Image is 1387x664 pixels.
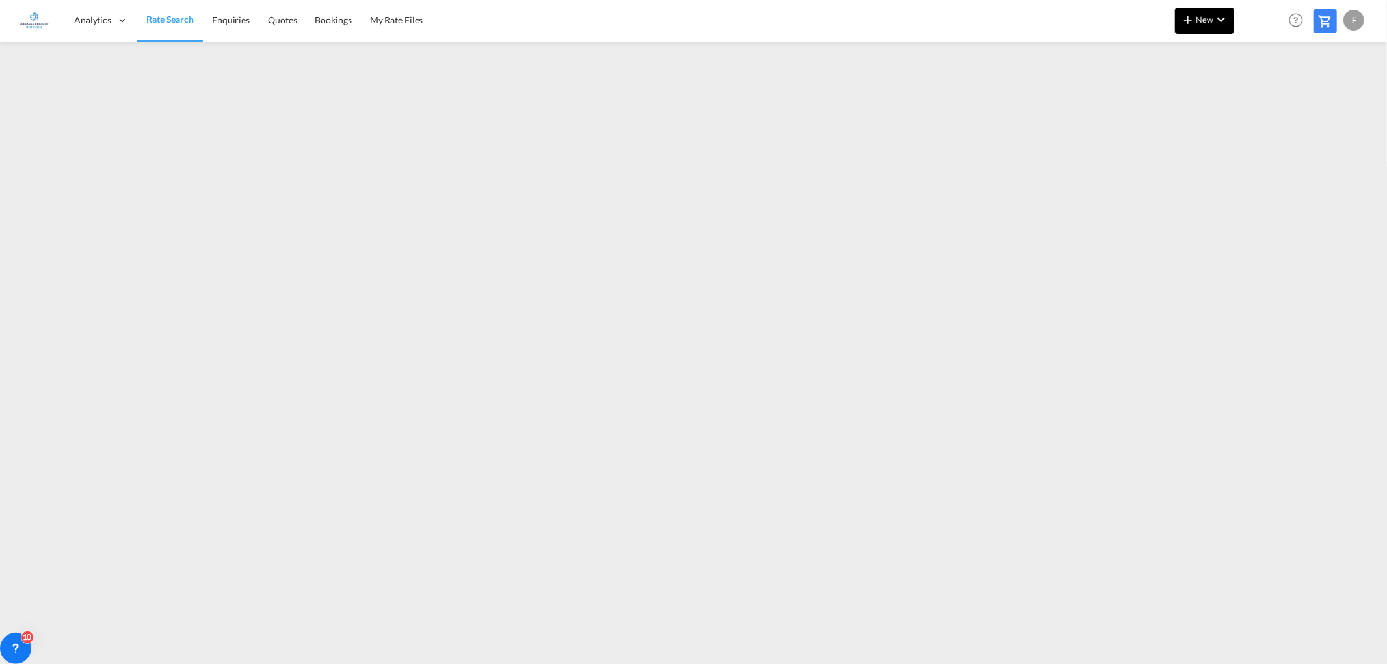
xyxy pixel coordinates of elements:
div: Help [1285,9,1314,33]
span: Quotes [268,14,297,25]
md-icon: icon-plus 400-fg [1180,12,1196,27]
md-icon: icon-chevron-down [1213,12,1229,27]
span: Help [1285,9,1307,31]
span: Analytics [74,14,111,27]
img: e1326340b7c511ef854e8d6a806141ad.jpg [20,6,49,35]
span: New [1180,14,1229,25]
div: F [1343,10,1364,31]
span: Rate Search [146,14,194,25]
span: Enquiries [212,14,250,25]
span: Bookings [315,14,352,25]
span: My Rate Files [370,14,423,25]
button: icon-plus 400-fgNewicon-chevron-down [1175,8,1234,34]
